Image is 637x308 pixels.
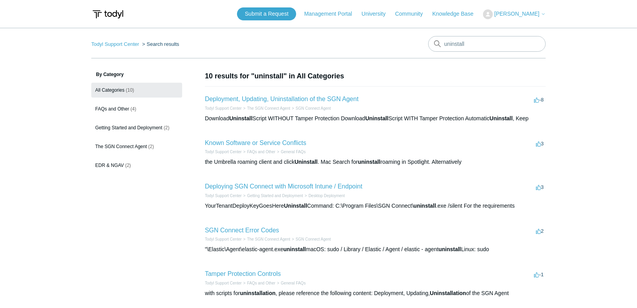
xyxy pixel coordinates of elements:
input: Search [428,36,546,52]
li: Todyl Support Center [205,105,242,111]
span: (2) [125,163,131,168]
em: uninstall [283,246,306,252]
span: 3 [536,141,544,147]
a: The SGN Connect Agent [247,106,290,111]
a: Deployment, Updating, Uninstallation of the SGN Agent [205,96,358,102]
li: The SGN Connect Agent [242,236,290,242]
span: (2) [148,144,154,149]
a: Community [395,10,431,18]
span: -8 [534,97,544,103]
em: uninstallation [240,290,275,296]
span: (10) [126,87,134,93]
li: SGN Connect Agent [290,236,331,242]
a: The SGN Connect Agent [247,237,290,241]
a: The SGN Connect Agent (2) [91,139,182,154]
a: FAQs and Other (4) [91,101,182,116]
span: Getting Started and Deployment [95,125,162,130]
li: Todyl Support Center [205,149,242,155]
em: Uninstall [229,115,252,121]
a: General FAQs [281,150,306,154]
span: The SGN Connect Agent [95,144,147,149]
li: Todyl Support Center [205,280,242,286]
li: Getting Started and Deployment [242,193,303,199]
span: 2 [536,228,544,234]
a: Todyl Support Center [205,281,242,285]
a: Management Portal [304,10,360,18]
span: All Categories [95,87,125,93]
li: General FAQs [275,149,306,155]
a: SGN Connect Error Codes [205,227,279,234]
em: Uninstall [295,159,318,165]
li: Todyl Support Center [205,236,242,242]
div: YourTenantDeployKeyGoesHere Command: C:\Program Files\SGN Connect\ .exe /silent For the requirements [205,202,546,210]
h3: By Category [91,71,182,78]
em: Uninstall [490,115,513,121]
div: with scripts for , please reference the following content: Deployment, Updating, of the SGN Agent [205,289,546,297]
a: Desktop Deployment [309,194,345,198]
div: Download Script WITHOUT Tamper Protection Download Script WITH Tamper Protection Automatic , Keep [205,114,546,123]
span: FAQs and Other [95,106,129,112]
a: FAQs and Other [247,150,275,154]
a: Known Software or Service Conflicts [205,140,306,146]
a: EDR & NGAV (2) [91,158,182,173]
a: University [362,10,393,18]
a: All Categories (10) [91,83,182,98]
div: the Umbrella roaming client and click . Mac Search for roaming in Spotlight. Alternatively [205,158,546,166]
div: "\Elastic\Agent\elastic-agent.exe macOS: sudo / Library / Elastic / Agent / elastic - agent Linux... [205,245,546,254]
span: (4) [130,106,136,112]
li: FAQs and Other [242,280,275,286]
a: Todyl Support Center [91,41,139,47]
a: SGN Connect Agent [296,237,331,241]
li: General FAQs [275,280,306,286]
h1: 10 results for "uninstall" in All Categories [205,71,546,82]
span: EDR & NGAV [95,163,124,168]
a: Getting Started and Deployment (2) [91,120,182,135]
em: Uninstall [284,203,307,209]
span: (2) [164,125,170,130]
img: Todyl Support Center Help Center home page [91,7,125,22]
span: [PERSON_NAME] [494,11,539,17]
a: Deploying SGN Connect with Microsoft Intune / Endpoint [205,183,362,190]
li: SGN Connect Agent [290,105,331,111]
em: uninstall [358,159,381,165]
li: FAQs and Other [242,149,275,155]
a: Todyl Support Center [205,237,242,241]
span: 3 [536,184,544,190]
em: Uninstallation [430,290,466,296]
li: Desktop Deployment [303,193,345,199]
li: Todyl Support Center [205,193,242,199]
a: Todyl Support Center [205,194,242,198]
a: Todyl Support Center [205,106,242,111]
span: -1 [534,272,544,277]
li: The SGN Connect Agent [242,105,290,111]
a: Tamper Protection Controls [205,270,281,277]
a: FAQs and Other [247,281,275,285]
a: Todyl Support Center [205,150,242,154]
em: uninstall [438,246,461,252]
a: Getting Started and Deployment [247,194,303,198]
a: SGN Connect Agent [296,106,331,111]
li: Search results [141,41,179,47]
a: Knowledge Base [433,10,481,18]
a: Submit a Request [237,7,296,20]
button: [PERSON_NAME] [483,9,546,19]
em: uninstall [414,203,436,209]
li: Todyl Support Center [91,41,141,47]
em: Uninstall [366,115,389,121]
a: General FAQs [281,281,306,285]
